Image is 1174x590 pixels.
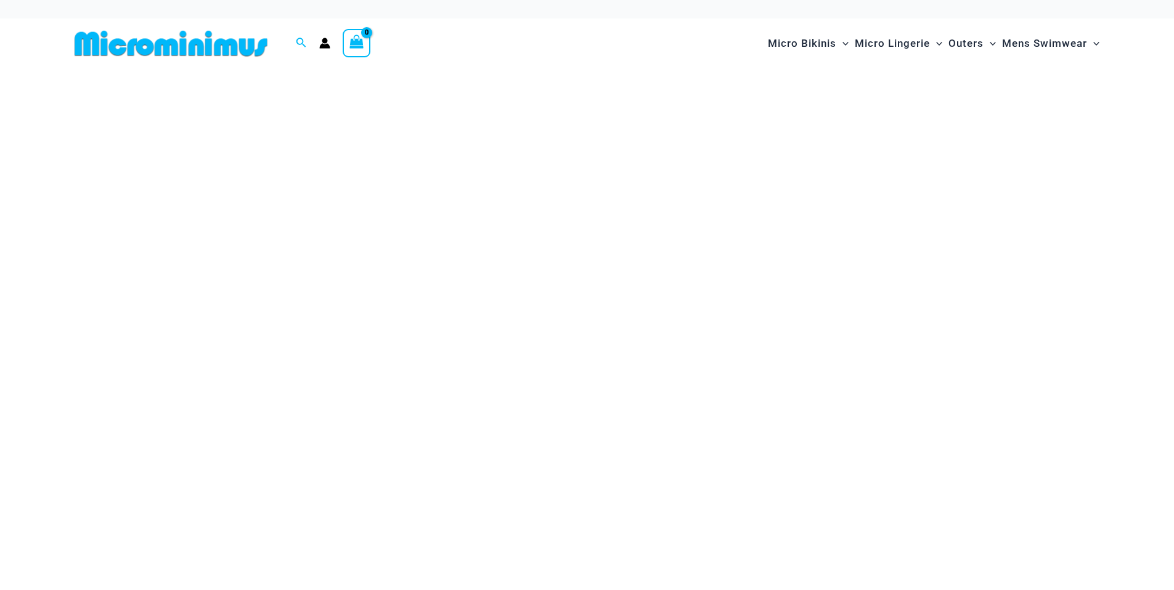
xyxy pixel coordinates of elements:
[296,36,307,51] a: Search icon link
[855,28,930,59] span: Micro Lingerie
[765,25,852,62] a: Micro BikinisMenu ToggleMenu Toggle
[1002,28,1087,59] span: Mens Swimwear
[768,28,836,59] span: Micro Bikinis
[343,29,371,57] a: View Shopping Cart, empty
[948,28,984,59] span: Outers
[984,28,996,59] span: Menu Toggle
[319,38,330,49] a: Account icon link
[852,25,945,62] a: Micro LingerieMenu ToggleMenu Toggle
[763,23,1105,64] nav: Site Navigation
[70,30,272,57] img: MM SHOP LOGO FLAT
[836,28,849,59] span: Menu Toggle
[999,25,1103,62] a: Mens SwimwearMenu ToggleMenu Toggle
[1087,28,1099,59] span: Menu Toggle
[945,25,999,62] a: OutersMenu ToggleMenu Toggle
[930,28,942,59] span: Menu Toggle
